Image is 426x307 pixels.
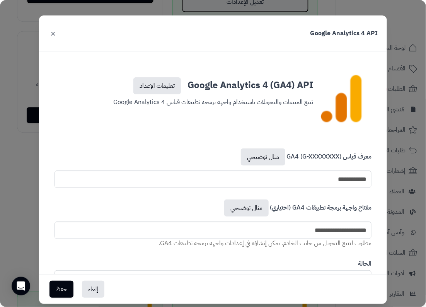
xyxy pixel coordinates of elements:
[310,29,378,38] h3: Google Analytics 4 API
[358,259,371,268] label: الحالة
[113,94,313,107] p: تتبع المبيعات والتحويلات باستخدام واجهة برمجة تطبيقات قياس Google Analytics 4
[224,200,269,217] a: مثال توضيحي
[317,74,366,123] img: apps.png
[12,277,30,295] div: Open Intercom Messenger
[82,281,104,298] button: إلغاء
[48,25,58,42] button: ×
[49,281,73,298] button: حفظ
[241,148,285,165] a: مثال توضيحي
[223,200,371,220] label: مفتاح واجهة برمجة تطبيقات GA4 (اختياري)
[133,77,181,94] a: تعليمات الإعداد
[240,148,371,169] label: معرف قياس GA4 (G-XXXXXXXX)
[113,74,313,94] h3: Google Analytics 4 (GA4) API
[158,239,371,248] small: مطلوب لتتبع التحويل من جانب الخادم. يمكن إنشاؤه في إعدادات واجهة برمجة تطبيقات GA4.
